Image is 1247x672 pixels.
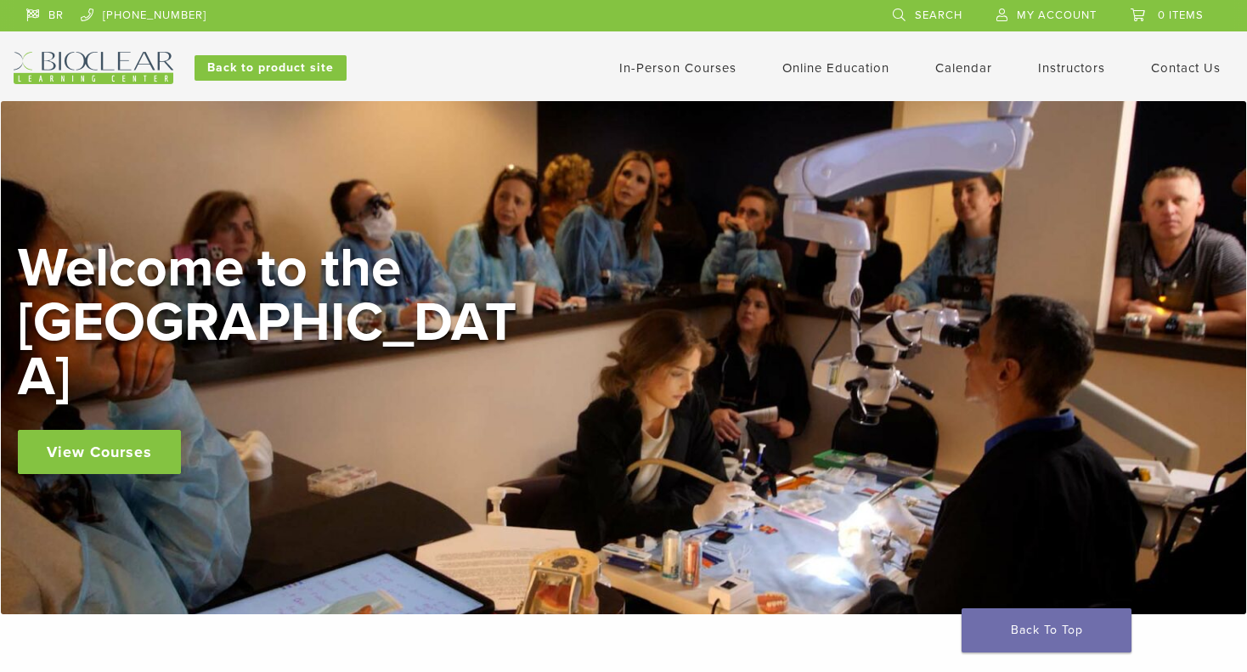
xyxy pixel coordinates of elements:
img: Bioclear [14,52,173,84]
a: Back to product site [195,55,347,81]
span: Search [915,8,962,22]
span: 0 items [1158,8,1204,22]
span: My Account [1017,8,1097,22]
a: Instructors [1038,60,1105,76]
a: View Courses [18,430,181,474]
a: In-Person Courses [619,60,736,76]
h2: Welcome to the [GEOGRAPHIC_DATA] [18,241,528,404]
a: Contact Us [1151,60,1221,76]
a: Back To Top [962,608,1131,652]
a: Calendar [935,60,992,76]
a: Online Education [782,60,889,76]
